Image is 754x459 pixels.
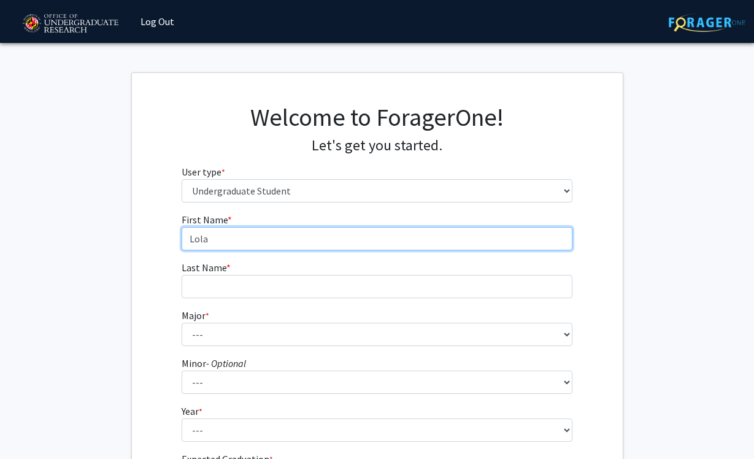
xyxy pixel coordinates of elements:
span: First Name [182,214,228,226]
iframe: Chat [9,404,52,450]
span: Last Name [182,261,226,274]
label: Minor [182,356,246,371]
label: Year [182,404,202,418]
h1: Welcome to ForagerOne! [182,102,572,132]
h4: Let's get you started. [182,137,572,155]
img: University of Maryland Logo [18,9,122,39]
i: - Optional [206,357,246,369]
label: Major [182,308,209,323]
img: ForagerOne Logo [669,13,745,32]
label: User type [182,164,225,179]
